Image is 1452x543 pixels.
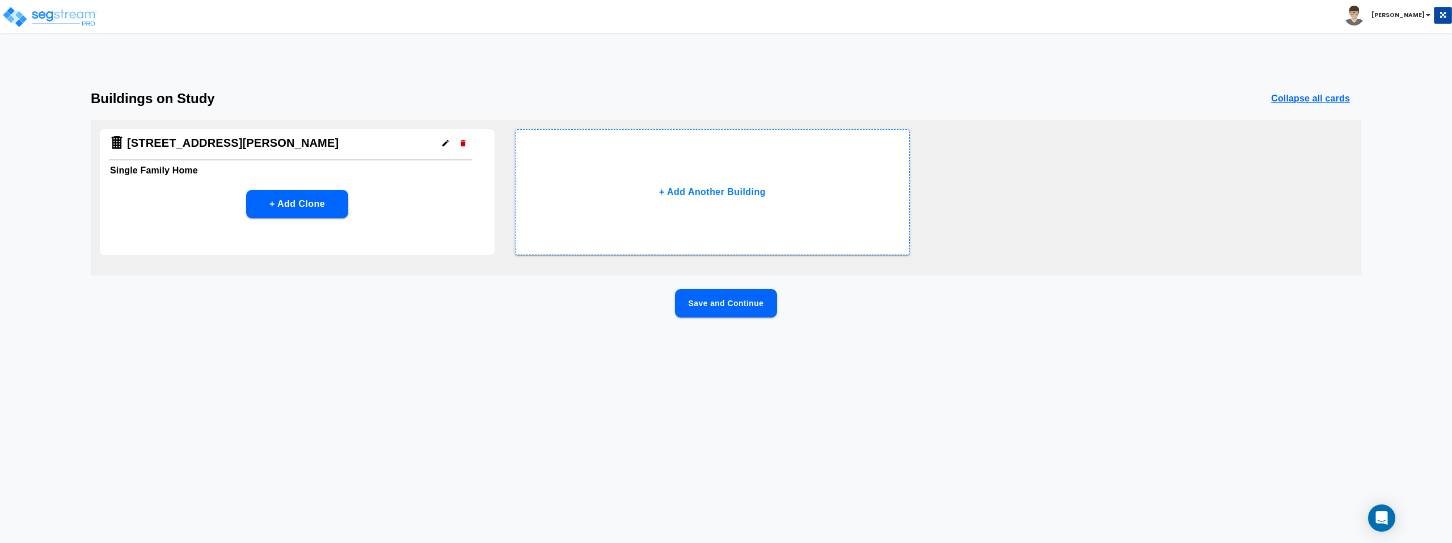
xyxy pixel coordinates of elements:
[515,129,910,255] button: + Add Another Building
[1271,92,1350,105] p: Collapse all cards
[1371,11,1425,19] b: [PERSON_NAME]
[127,136,339,150] h4: [STREET_ADDRESS][PERSON_NAME]
[1368,504,1395,532] div: Open Intercom Messenger
[2,6,98,28] img: logo_pro_r.png
[675,289,777,317] button: Save and Continue
[1344,6,1364,26] img: avatar.png
[246,190,348,218] button: + Add Clone
[110,163,484,179] h6: Single Family Home
[109,135,125,151] img: Building Icon
[91,91,215,107] h3: Buildings on Study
